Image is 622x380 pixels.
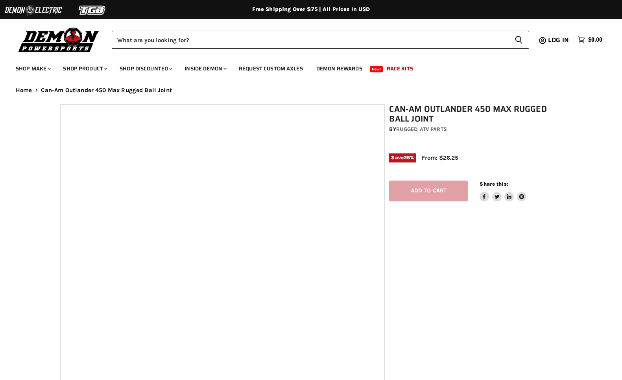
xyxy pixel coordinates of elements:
[396,126,447,133] a: Rugged ATV Parts
[389,104,566,124] h1: Can-Am Outlander 450 Max Rugged Ball Joint
[548,35,569,45] span: Log in
[10,57,600,77] ul: Main menu
[16,87,32,94] a: Home
[114,61,177,77] a: Shop Discounted
[112,31,529,49] form: Product
[112,31,508,49] input: Search
[179,61,231,77] a: Inside Demon
[16,26,102,53] img: Demon Powersports
[588,36,602,44] span: $0.00
[480,181,526,201] aside: Share this:
[389,153,416,162] span: Save %
[370,66,383,72] span: New!
[310,61,368,77] a: Demon Rewards
[233,61,309,77] a: Request Custom Axles
[389,125,566,134] div: by
[480,181,508,187] span: Share this:
[508,31,529,49] button: Search
[574,34,606,46] a: $0.00
[544,37,574,44] a: Log in
[57,61,112,77] a: Shop Product
[10,61,55,77] a: Shop Make
[381,61,419,77] a: Race Kits
[63,3,122,18] img: TGB Logo 2
[422,154,458,161] span: From: $26.25
[4,3,63,18] img: Demon Electric Logo 2
[41,87,172,94] span: Can-Am Outlander 450 Max Rugged Ball Joint
[404,155,410,160] span: 25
